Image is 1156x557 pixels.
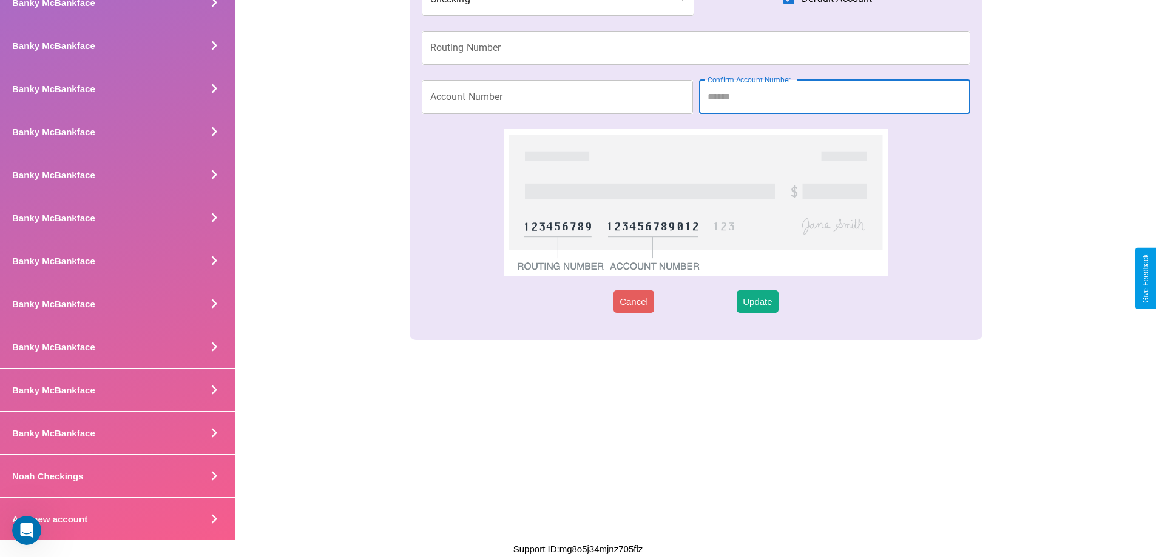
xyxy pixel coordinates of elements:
[12,385,95,395] h4: Banky McBankface
[613,290,654,313] button: Cancel
[12,41,95,51] h4: Banky McBankface
[12,127,95,137] h4: Banky McBankface
[737,290,778,313] button: Update
[12,516,41,545] iframe: Intercom live chat
[12,84,95,94] h4: Banky McBankface
[12,428,95,438] h4: Banky McBankface
[12,170,95,180] h4: Banky McBankface
[12,299,95,309] h4: Banky McBankface
[1141,254,1150,303] div: Give Feedback
[12,342,95,352] h4: Banky McBankface
[12,514,87,524] h4: Add new account
[12,471,84,481] h4: Noah Checkings
[12,213,95,223] h4: Banky McBankface
[12,256,95,266] h4: Banky McBankface
[513,541,643,557] p: Support ID: mg8o5j34mjnz705flz
[504,129,888,276] img: check
[708,75,791,85] label: Confirm Account Number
